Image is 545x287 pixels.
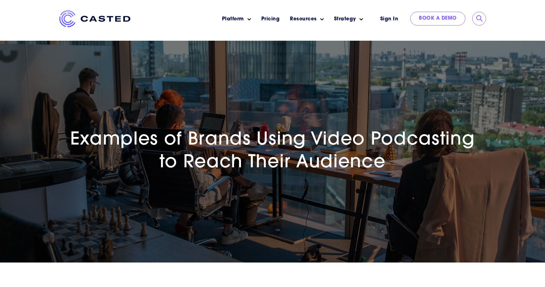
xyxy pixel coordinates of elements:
[290,16,317,23] a: Resources
[222,16,244,23] a: Platform
[476,15,483,22] input: Submit
[334,16,356,23] a: Strategy
[372,12,407,27] a: Sign In
[141,10,368,28] nav: Main menu
[70,131,475,172] span: Examples of Brands Using Video Podcasting to Reach Their Audience
[59,10,130,27] img: Casted_Logo_Horizontal_FullColor_PUR_BLUE
[261,16,280,23] a: Pricing
[410,12,465,26] a: Book a Demo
